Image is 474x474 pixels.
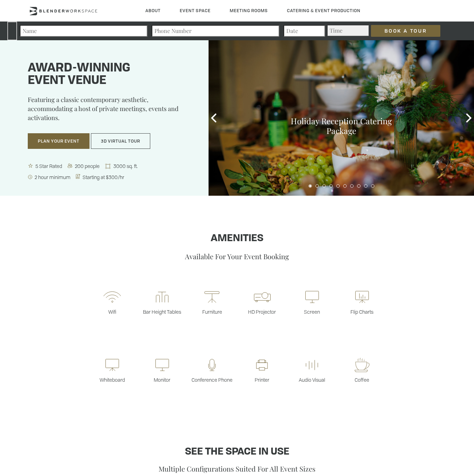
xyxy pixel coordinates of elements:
[87,376,137,383] p: Whiteboard
[287,308,337,315] p: Screen
[337,376,387,383] p: Coffee
[237,308,287,315] p: HD Projector
[337,308,387,315] p: Flip Charts
[187,376,237,383] p: Conference Phone
[91,133,150,149] button: 3D Virtual Tour
[291,116,392,136] a: Holiday Reception Catering Package
[87,308,137,315] p: Wifi
[28,62,191,87] h1: Award-winning event venue
[237,376,287,383] p: Printer
[64,446,410,459] h4: See the space in use
[34,163,64,169] span: 5 Star Rated
[137,376,187,383] p: Monitor
[187,308,237,315] p: Furniture
[28,133,90,149] button: Plan Your Event
[137,308,187,315] p: Bar Height Tables
[28,95,191,127] p: Featuring a classic contemporary aesthetic, accommodating a host of private meetings, events and ...
[29,233,445,244] h1: Amenities
[283,25,325,37] input: Date
[371,25,440,37] input: Book a Tour
[112,163,140,169] span: 3000 sq. ft.
[287,376,337,383] p: Audio Visual
[33,174,73,180] span: 2 hour minimum
[81,174,126,180] span: Starting at $300/hr
[29,252,445,261] p: Available For Your Event Booking
[152,25,279,37] input: Phone Number
[74,163,102,169] span: 200 people
[20,25,147,37] input: Name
